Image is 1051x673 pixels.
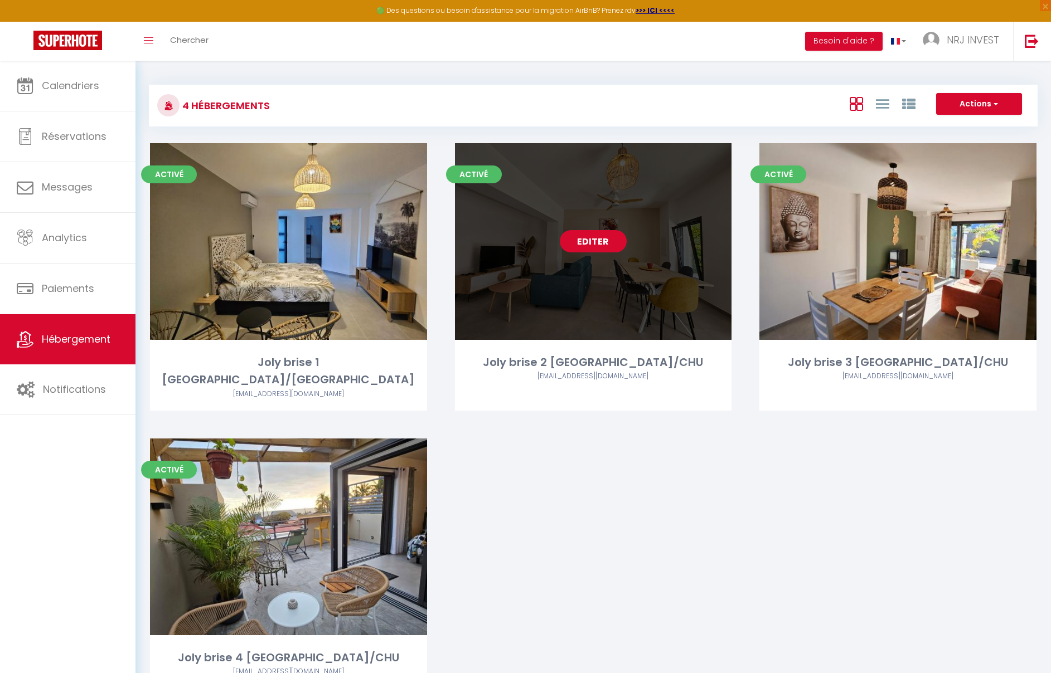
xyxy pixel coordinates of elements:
[876,94,889,113] a: Vue en Liste
[150,389,427,399] div: Airbnb
[750,165,806,183] span: Activé
[43,382,106,396] span: Notifications
[33,31,102,50] img: Super Booking
[759,354,1037,371] div: Joly brise 3 [GEOGRAPHIC_DATA]/CHU
[636,6,675,15] a: >>> ICI <<<<
[850,94,863,113] a: Vue en Box
[759,371,1037,382] div: Airbnb
[42,332,110,346] span: Hébergement
[914,22,1013,61] a: ... NRJ INVEST
[150,354,427,389] div: Joly brise 1 [GEOGRAPHIC_DATA]/[GEOGRAPHIC_DATA]
[446,165,502,183] span: Activé
[42,231,87,245] span: Analytics
[947,33,999,47] span: NRJ INVEST
[141,461,197,479] span: Activé
[902,94,916,113] a: Vue par Groupe
[455,354,732,371] div: Joly brise 2 [GEOGRAPHIC_DATA]/CHU
[455,371,732,382] div: Airbnb
[42,180,93,194] span: Messages
[560,230,627,252] a: Editer
[936,93,1022,115] button: Actions
[162,22,217,61] a: Chercher
[42,281,94,295] span: Paiements
[141,165,197,183] span: Activé
[150,649,427,666] div: Joly brise 4 [GEOGRAPHIC_DATA]/CHU
[180,93,270,118] h3: 4 Hébergements
[923,32,939,48] img: ...
[170,34,209,46] span: Chercher
[42,79,99,92] span: Calendriers
[1025,34,1039,48] img: logout
[805,32,883,51] button: Besoin d'aide ?
[42,129,106,143] span: Réservations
